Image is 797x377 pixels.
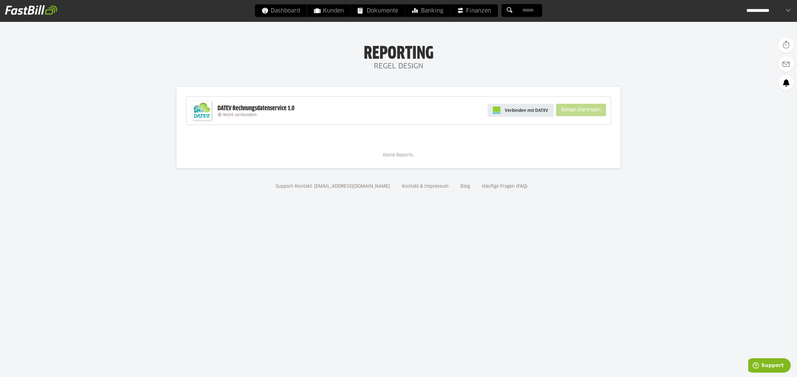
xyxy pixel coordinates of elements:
[189,98,214,123] img: DATEV-Datenservice Logo
[458,184,472,189] a: Blog
[218,104,294,112] div: DATEV Rechnungsdatenservice 1.0
[480,184,530,189] a: Häufige Fragen (FAQ)
[556,104,606,116] sl-button: Belege übertragen
[273,184,392,189] a: Support-Kontakt: [EMAIL_ADDRESS][DOMAIN_NAME]
[488,104,554,117] a: Verbinden mit DATEV
[223,113,257,117] span: Nicht verbunden
[351,4,405,17] a: Dokumente
[505,107,548,113] span: Verbinden mit DATEV
[405,4,450,17] a: Banking
[314,4,344,17] span: Kunden
[5,5,57,15] img: fastbill_logo_white.png
[63,44,734,60] h1: Reporting
[383,153,414,157] span: Keine Reports.
[493,107,500,114] img: pi-datev-logo-farbig-24.svg
[450,4,498,17] a: Finanzen
[457,4,491,17] span: Finanzen
[262,4,300,17] span: Dashboard
[255,4,307,17] a: Dashboard
[412,4,443,17] span: Banking
[307,4,351,17] a: Kunden
[748,358,791,374] iframe: Öffnet ein Widget, in dem Sie weitere Informationen finden
[400,184,451,189] a: Kontakt & Impressum
[358,4,398,17] span: Dokumente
